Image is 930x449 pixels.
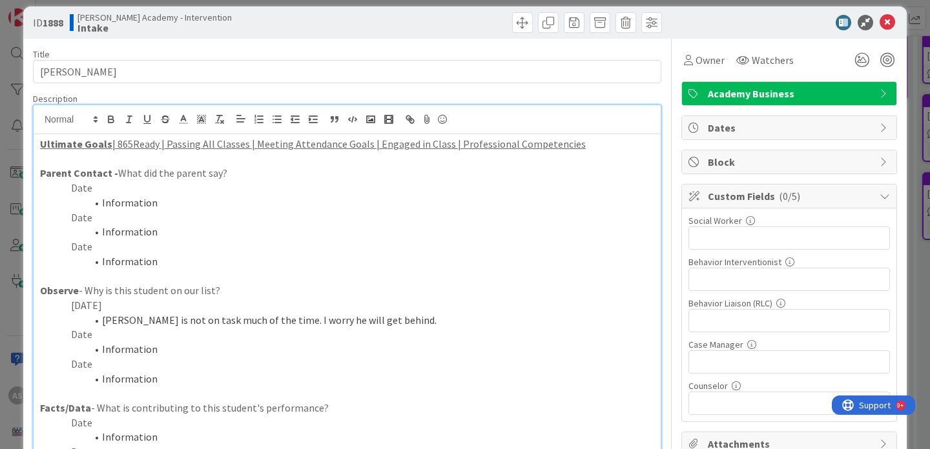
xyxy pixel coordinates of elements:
label: Social Worker [688,215,742,226]
li: Information [56,254,654,269]
label: Behavior Interventionist [688,256,781,268]
p: - Why is this student on our list? [40,283,654,298]
strong: Parent Contact - [40,166,118,179]
b: 1888 [43,16,63,29]
p: Date [40,239,654,254]
span: Owner [696,52,725,68]
label: Counselor [688,380,728,392]
span: ( 0/5 ) [779,190,800,203]
li: Information [56,430,654,444]
u: Ultimate Goals [40,137,112,150]
p: - What is contributing to this student's performance? [40,401,654,415]
li: Information [56,342,654,357]
strong: Facts/Data [40,401,91,414]
span: Dates [708,120,873,135]
p: Date [40,327,654,342]
span: [PERSON_NAME] Academy - Intervention [77,12,232,23]
p: What did the parent say? [40,166,654,181]
span: Watchers [752,52,794,68]
strong: Observe [40,284,79,297]
input: type card name here... [33,60,661,83]
span: ID [33,15,63,30]
label: Title [33,48,50,60]
span: Academy Business [708,86,873,101]
label: Behavior Liaison (RLC) [688,297,772,309]
p: Date [40,415,654,430]
span: Block [708,154,873,170]
div: 9+ [65,5,72,15]
u: | 865Ready | Passing All Classes | Meeting Attendance Goals | Engaged in Class | Professional Com... [112,137,586,150]
li: Information [56,224,654,239]
li: [PERSON_NAME] is not on task much of the time. I worry he will get behind. [56,313,654,328]
span: Support [27,2,59,17]
p: Date [40,210,654,225]
p: [DATE] [40,298,654,313]
li: Information [56,195,654,210]
span: Custom Fields [708,188,873,204]
p: Date [40,357,654,372]
li: Information [56,372,654,386]
span: Description [33,93,77,105]
b: Intake [77,23,232,33]
label: Case Manager [688,339,743,350]
p: Date [40,181,654,195]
